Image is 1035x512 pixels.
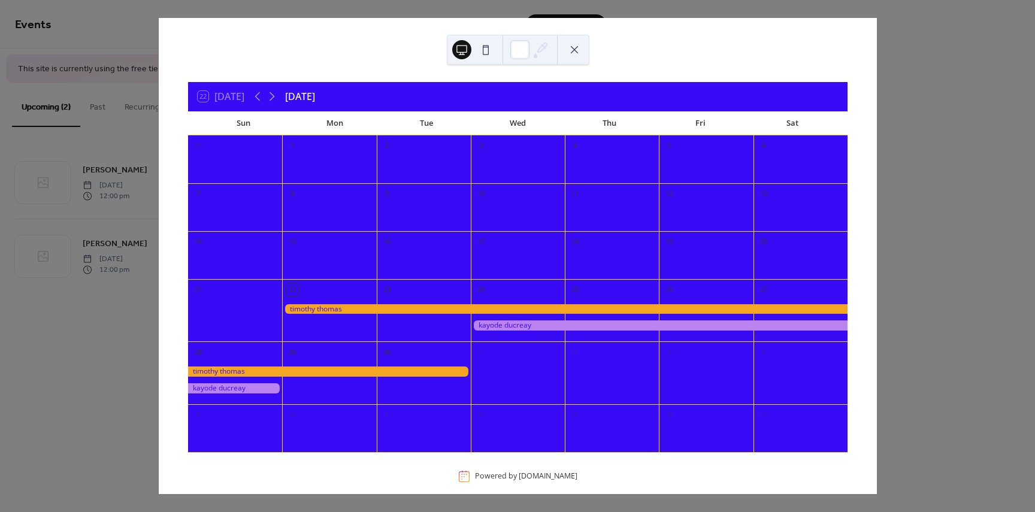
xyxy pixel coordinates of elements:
[198,111,289,135] div: Sun
[757,346,770,359] div: 4
[286,346,299,359] div: 29
[655,111,747,135] div: Fri
[282,304,848,314] div: timothy thomas
[380,140,394,153] div: 2
[474,346,488,359] div: 1
[188,383,282,393] div: kayode ducreay
[289,111,381,135] div: Mon
[568,140,582,153] div: 4
[662,408,676,422] div: 10
[662,235,676,249] div: 19
[757,408,770,422] div: 11
[471,320,848,331] div: kayode ducreay
[662,283,676,296] div: 26
[568,235,582,249] div: 18
[475,471,577,481] div: Powered by
[380,346,394,359] div: 30
[472,111,564,135] div: Wed
[568,187,582,201] div: 11
[474,187,488,201] div: 10
[192,187,205,201] div: 7
[757,187,770,201] div: 13
[286,235,299,249] div: 15
[474,140,488,153] div: 3
[662,346,676,359] div: 3
[519,471,577,481] a: [DOMAIN_NAME]
[474,283,488,296] div: 24
[757,235,770,249] div: 20
[192,408,205,422] div: 5
[286,187,299,201] div: 8
[188,366,471,377] div: timothy thomas
[380,111,472,135] div: Tue
[192,140,205,153] div: 31
[662,140,676,153] div: 5
[192,346,205,359] div: 28
[474,408,488,422] div: 8
[192,283,205,296] div: 21
[757,140,770,153] div: 6
[286,283,299,296] div: 22
[380,235,394,249] div: 16
[286,408,299,422] div: 6
[662,187,676,201] div: 12
[568,346,582,359] div: 2
[192,235,205,249] div: 14
[380,408,394,422] div: 7
[285,89,315,104] div: [DATE]
[564,111,655,135] div: Thu
[380,187,394,201] div: 9
[757,283,770,296] div: 27
[568,408,582,422] div: 9
[286,140,299,153] div: 1
[380,283,394,296] div: 23
[568,283,582,296] div: 25
[474,235,488,249] div: 17
[746,111,838,135] div: Sat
